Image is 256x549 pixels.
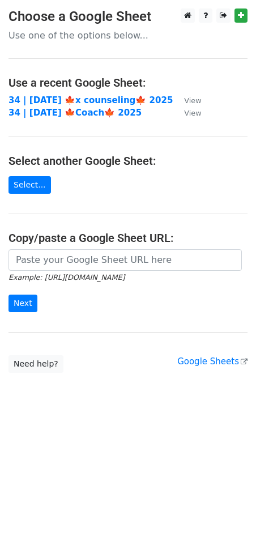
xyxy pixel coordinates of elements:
[184,96,201,105] small: View
[8,249,242,271] input: Paste your Google Sheet URL here
[177,356,248,367] a: Google Sheets
[8,176,51,194] a: Select...
[8,295,37,312] input: Next
[8,231,248,245] h4: Copy/paste a Google Sheet URL:
[8,29,248,41] p: Use one of the options below...
[8,76,248,90] h4: Use a recent Google Sheet:
[8,273,125,282] small: Example: [URL][DOMAIN_NAME]
[173,108,201,118] a: View
[8,95,173,105] a: 34 | [DATE] 🍁x counseling🍁 2025
[8,108,142,118] a: 34 | [DATE] 🍁Coach🍁 2025
[8,8,248,25] h3: Choose a Google Sheet
[8,355,63,373] a: Need help?
[8,154,248,168] h4: Select another Google Sheet:
[173,95,201,105] a: View
[184,109,201,117] small: View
